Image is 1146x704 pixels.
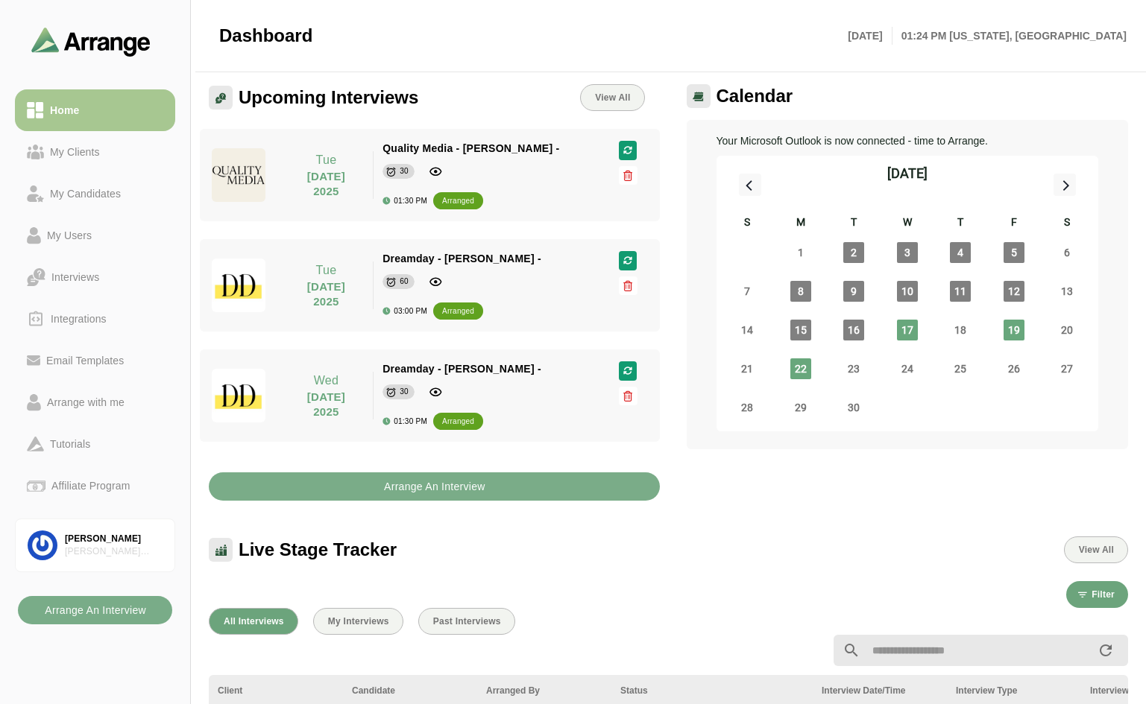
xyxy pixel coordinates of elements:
img: dreamdayla_logo.jpg [212,259,265,312]
span: Thursday, September 18, 2025 [950,320,971,340]
a: My Clients [15,131,175,173]
a: My Users [15,215,175,256]
a: Affiliate Program [15,465,175,507]
span: My Interviews [327,616,389,627]
button: All Interviews [209,608,298,635]
span: Saturday, September 6, 2025 [1057,242,1077,263]
a: Integrations [15,298,175,340]
span: Sunday, September 14, 2025 [737,320,758,340]
div: 01:30 PM [382,197,427,205]
a: Tutorials [15,423,175,465]
span: Tuesday, September 23, 2025 [843,358,864,379]
span: Tuesday, September 2, 2025 [843,242,864,263]
span: Upcoming Interviews [239,86,418,109]
span: Wednesday, September 10, 2025 [897,281,918,302]
div: 30 [400,384,409,399]
span: Dreamday - [PERSON_NAME] - [382,363,541,375]
div: Home [44,101,85,119]
div: Candidate [352,684,468,697]
div: Interview Type [956,684,1072,697]
span: Filter [1091,589,1115,600]
div: Client [218,684,334,697]
div: [DATE] [887,163,928,184]
span: Thursday, September 11, 2025 [950,281,971,302]
p: [DATE] [848,27,892,45]
div: My Users [41,226,98,244]
i: appended action [1097,641,1115,659]
div: T [828,214,881,233]
div: arranged [442,194,474,209]
button: Past Interviews [418,608,515,635]
span: Wednesday, September 17, 2025 [897,320,918,340]
span: Tuesday, September 30, 2025 [843,397,864,418]
div: Interview Date/Time [822,684,938,697]
div: Integrations [45,310,113,328]
span: All Interviews [223,616,284,627]
span: Past Interviews [432,616,501,627]
span: Tuesday, September 9, 2025 [843,281,864,302]
div: 03:00 PM [382,307,427,315]
span: Monday, September 15, 2025 [790,320,811,340]
span: Tuesday, September 16, 2025 [843,320,864,340]
button: Filter [1066,581,1128,608]
button: My Interviews [313,608,403,635]
div: [PERSON_NAME] [65,533,163,545]
span: Live Stage Tracker [239,539,397,561]
span: Wednesday, September 24, 2025 [897,358,918,379]
div: W [881,214,934,233]
div: Affiliate Program [45,477,136,495]
span: Monday, September 1, 2025 [790,242,811,263]
span: Thursday, September 25, 2025 [950,358,971,379]
span: Dashboard [219,25,312,47]
img: arrangeai-name-small-logo.4d2b8aee.svg [31,27,151,56]
p: 01:24 PM [US_STATE], [GEOGRAPHIC_DATA] [892,27,1127,45]
span: Sunday, September 21, 2025 [737,358,758,379]
div: My Candidates [44,185,127,203]
span: Dreamday - [PERSON_NAME] - [382,253,541,264]
div: Arrange with me [41,393,130,411]
a: View All [580,84,644,111]
a: My Candidates [15,173,175,215]
span: Friday, September 12, 2025 [1004,281,1024,302]
a: Interviews [15,256,175,298]
button: View All [1064,536,1128,563]
b: Arrange An Interview [44,596,146,624]
div: Tutorials [44,435,96,453]
div: Email Templates [40,352,130,370]
span: Monday, September 8, 2025 [790,281,811,302]
p: Tue [289,261,364,279]
button: Arrange An Interview [18,596,172,624]
span: Saturday, September 27, 2025 [1057,358,1077,379]
div: 01:30 PM [382,417,427,425]
span: Thursday, September 4, 2025 [950,242,971,263]
a: Arrange with me [15,381,175,423]
p: Tue [289,151,364,169]
span: Saturday, September 13, 2025 [1057,281,1077,302]
div: M [774,214,828,233]
p: Wed [289,372,364,390]
div: S [721,214,775,233]
img: quality_media_logo.jpg [212,148,265,202]
button: Arrange An Interview [209,472,660,501]
b: Arrange An Interview [383,472,485,501]
span: Sunday, September 28, 2025 [737,397,758,418]
p: [DATE] 2025 [289,279,364,309]
span: Monday, September 29, 2025 [790,397,811,418]
span: Wednesday, September 3, 2025 [897,242,918,263]
div: arranged [442,304,474,319]
a: Email Templates [15,340,175,381]
span: Quality Media - [PERSON_NAME] - [382,142,559,154]
div: Interviews [45,268,105,286]
span: Friday, September 19, 2025 [1004,320,1024,340]
span: Friday, September 26, 2025 [1004,358,1024,379]
div: Status [620,684,804,697]
img: dreamdayla_logo.jpg [212,369,265,422]
span: View All [1078,545,1114,555]
div: F [987,214,1041,233]
p: Your Microsoft Outlook is now connected - time to Arrange. [717,132,1099,150]
span: Monday, September 22, 2025 [790,358,811,379]
span: Sunday, September 7, 2025 [737,281,758,302]
p: [DATE] 2025 [289,169,364,199]
div: arranged [442,414,474,429]
p: [DATE] 2025 [289,390,364,419]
